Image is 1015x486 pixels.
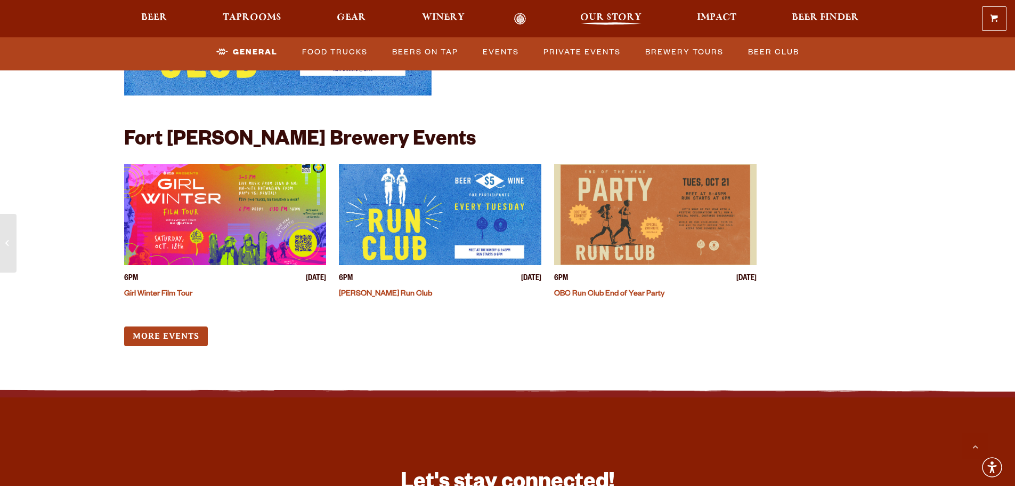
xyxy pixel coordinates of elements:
[641,40,728,65] a: Brewery Tours
[124,290,192,299] a: Girl Winter Film Tour
[298,40,372,65] a: Food Trucks
[554,164,757,265] a: View event details
[785,13,866,25] a: Beer Finder
[415,13,472,25] a: Winery
[337,13,366,22] span: Gear
[306,274,326,285] span: [DATE]
[554,290,664,299] a: OBC Run Club End of Year Party
[478,40,523,65] a: Events
[962,433,988,459] a: Scroll to top
[744,40,803,65] a: Beer Club
[521,274,541,285] span: [DATE]
[422,13,465,22] span: Winery
[339,274,353,285] span: 6PM
[573,13,648,25] a: Our Story
[980,456,1004,479] div: Accessibility Menu
[216,13,288,25] a: Taprooms
[124,130,476,153] h2: Fort [PERSON_NAME] Brewery Events
[697,13,736,22] span: Impact
[339,164,541,265] a: View event details
[539,40,625,65] a: Private Events
[212,40,282,65] a: General
[690,13,743,25] a: Impact
[330,13,373,25] a: Gear
[500,13,540,25] a: Odell Home
[223,13,281,22] span: Taprooms
[554,274,568,285] span: 6PM
[124,164,327,265] a: View event details
[736,274,757,285] span: [DATE]
[124,326,208,346] a: More Events (opens in a new window)
[580,13,642,22] span: Our Story
[124,274,138,285] span: 6PM
[339,290,432,299] a: [PERSON_NAME] Run Club
[134,13,174,25] a: Beer
[141,13,167,22] span: Beer
[792,13,859,22] span: Beer Finder
[388,40,462,65] a: Beers on Tap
